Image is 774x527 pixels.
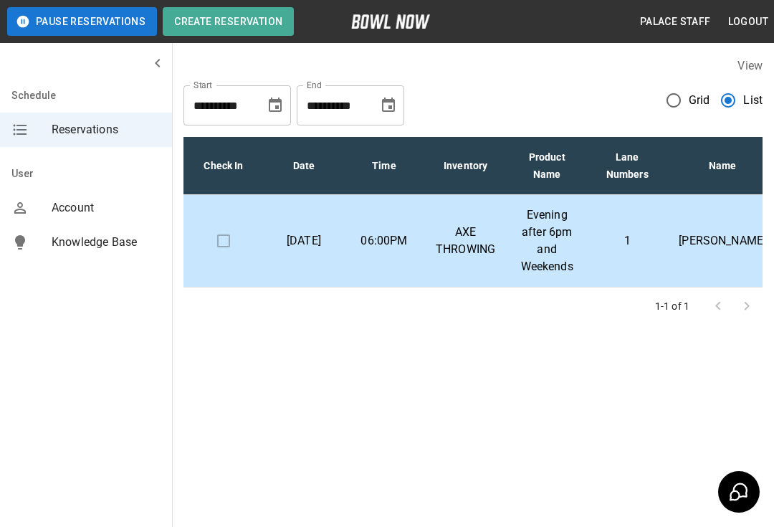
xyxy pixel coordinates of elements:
button: Pause Reservations [7,7,157,36]
th: Product Name [507,137,587,195]
span: Account [52,199,161,217]
p: Evening after 6pm and Weekends [518,206,575,275]
th: Date [264,137,344,195]
th: Lane Numbers [587,137,667,195]
label: View [737,59,763,72]
th: Inventory [424,137,507,195]
button: Logout [722,9,774,35]
button: Create Reservation [163,7,294,36]
button: Palace Staff [634,9,717,35]
p: 1-1 of 1 [655,299,689,313]
th: Check In [183,137,264,195]
p: 06:00PM [355,232,413,250]
th: Time [344,137,424,195]
span: List [743,92,763,109]
p: AXE THROWING [436,224,495,258]
img: logo [351,14,430,29]
span: Reservations [52,121,161,138]
span: Knowledge Base [52,234,161,251]
p: [DATE] [275,232,333,250]
p: [PERSON_NAME] [679,232,766,250]
span: Grid [689,92,710,109]
button: Choose date, selected date is Sep 22, 2025 [261,91,290,120]
p: 1 [598,232,656,250]
button: Choose date, selected date is Oct 22, 2025 [374,91,403,120]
